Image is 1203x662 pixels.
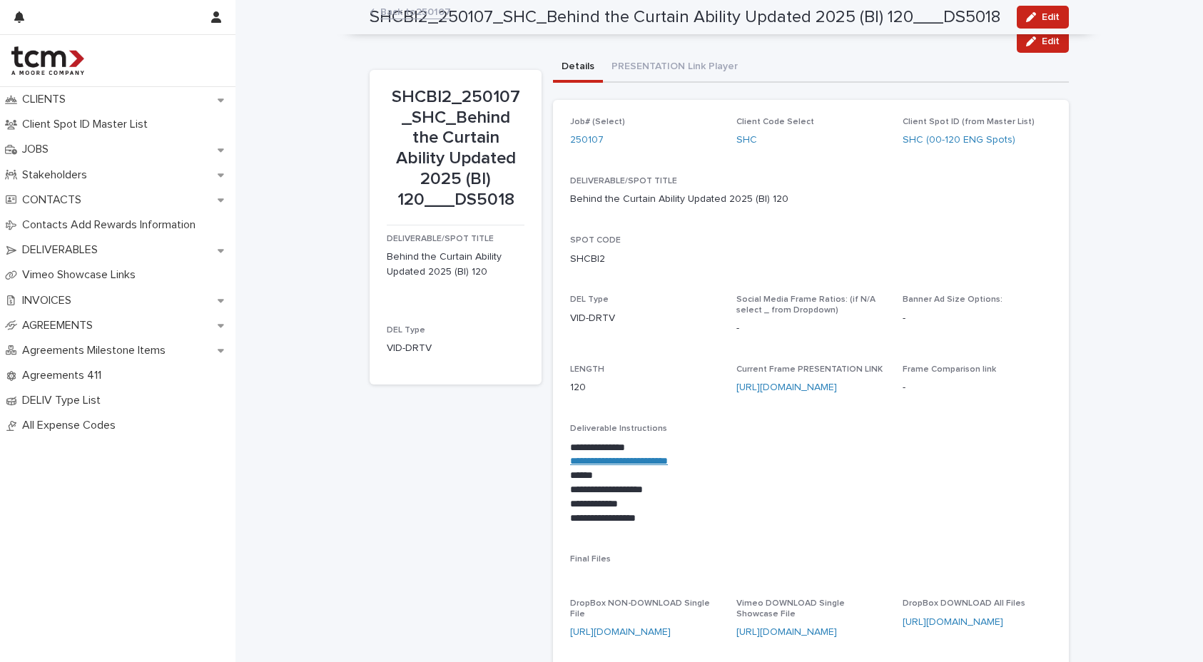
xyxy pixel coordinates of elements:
[736,133,757,148] a: SHC
[603,53,746,83] button: PRESENTATION Link Player
[570,627,671,637] a: [URL][DOMAIN_NAME]
[736,627,837,637] a: [URL][DOMAIN_NAME]
[736,599,845,618] span: Vimeo DOWNLOAD Single Showcase File
[16,369,113,382] p: Agreements 411
[16,93,77,106] p: CLIENTS
[570,365,604,374] span: LENGTH
[553,53,603,83] button: Details
[903,311,1052,326] p: -
[903,617,1003,627] a: [URL][DOMAIN_NAME]
[11,46,84,75] img: 4hMmSqQkux38exxPVZHQ
[16,243,109,257] p: DELIVERABLES
[1017,30,1069,53] button: Edit
[736,118,814,126] span: Client Code Select
[570,424,667,433] span: Deliverable Instructions
[736,321,885,336] p: -
[16,294,83,307] p: INVOICES
[387,235,494,243] span: DELIVERABLE/SPOT TITLE
[16,344,177,357] p: Agreements Milestone Items
[570,380,719,395] p: 120
[16,319,104,332] p: AGREEMENTS
[903,365,996,374] span: Frame Comparison link
[16,419,127,432] p: All Expense Codes
[903,599,1025,608] span: DropBox DOWNLOAD All Files
[570,295,609,304] span: DEL Type
[570,555,611,564] span: Final Files
[736,295,875,314] span: Social Media Frame Ratios: (if N/A select _ from Dropdown)
[736,365,883,374] span: Current Frame PRESENTATION LINK
[16,394,112,407] p: DELIV Type List
[387,250,524,280] p: Behind the Curtain Ability Updated 2025 (BI) 120
[16,193,93,207] p: CONTACTS
[570,236,621,245] span: SPOT CODE
[16,118,159,131] p: Client Spot ID Master List
[16,143,60,156] p: JOBS
[387,326,425,335] span: DEL Type
[16,218,207,232] p: Contacts Add Rewards Information
[736,382,837,392] a: [URL][DOMAIN_NAME]
[570,599,710,618] span: DropBox NON-DOWNLOAD Single File
[570,118,625,126] span: Job# (Select)
[570,311,719,326] p: VID-DRTV
[380,3,451,19] a: Back to250107
[570,133,604,148] a: 250107
[903,295,1002,304] span: Banner Ad Size Options:
[903,118,1035,126] span: Client Spot ID (from Master List)
[570,177,677,185] span: DELIVERABLE/SPOT TITLE
[16,168,98,182] p: Stakeholders
[387,341,524,356] p: VID-DRTV
[16,268,147,282] p: Vimeo Showcase Links
[570,252,605,267] p: SHCBI2
[387,87,524,210] p: SHCBI2_250107_SHC_Behind the Curtain Ability Updated 2025 (BI) 120___DS5018
[903,380,1052,395] p: -
[903,133,1015,148] a: SHC (00-120 ENG Spots)
[570,192,788,207] p: Behind the Curtain Ability Updated 2025 (BI) 120
[1042,36,1060,46] span: Edit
